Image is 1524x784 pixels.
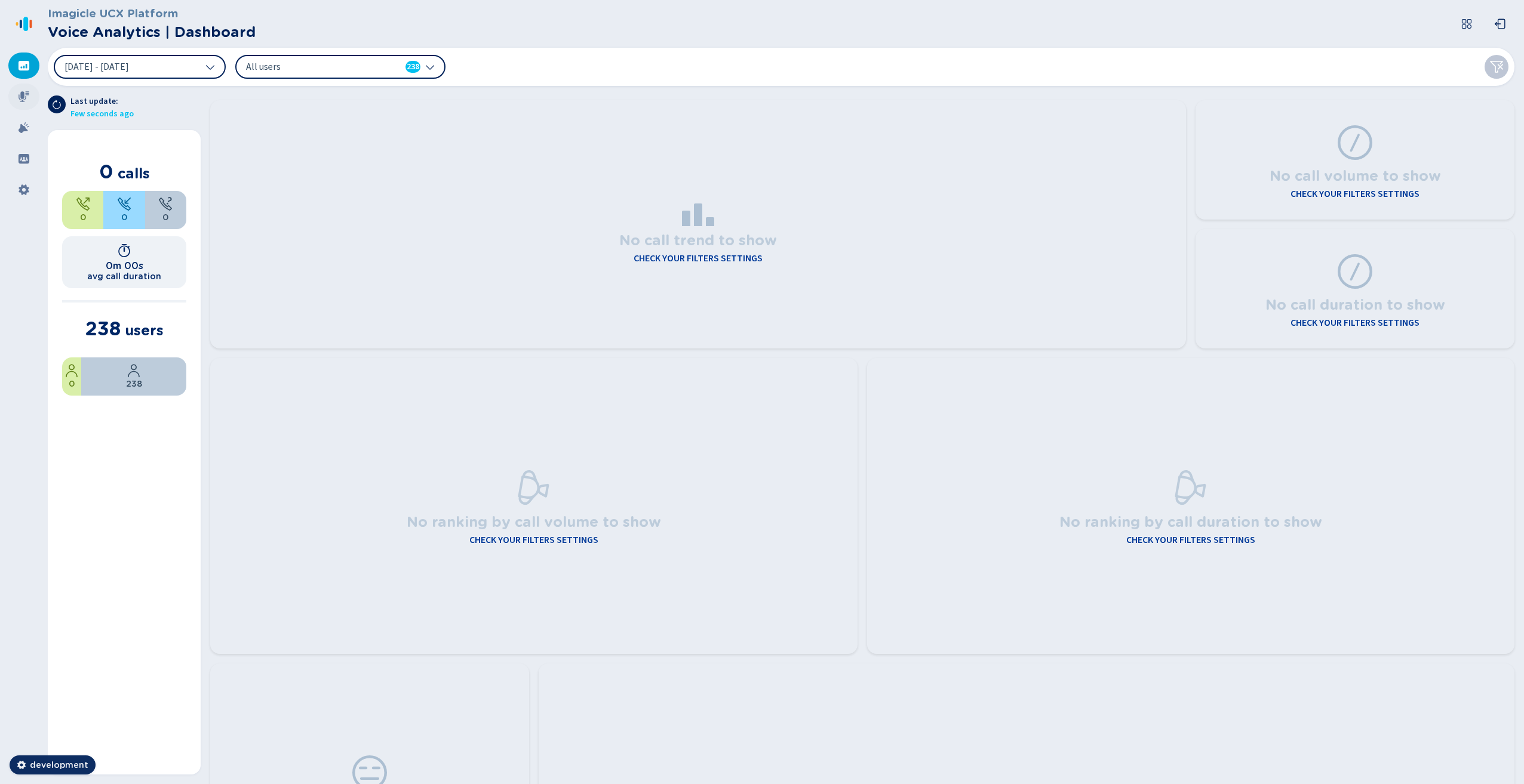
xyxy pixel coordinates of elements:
[8,177,39,203] div: Settings
[18,153,30,165] svg: groups-filled
[52,100,62,109] svg: arrow-clockwise
[48,5,256,21] h3: Imagicle UCX Platform
[18,91,30,103] svg: mic-fill
[127,363,141,378] svg: user-profile
[87,271,161,281] h2: avg call duration
[1494,18,1506,30] svg: box-arrow-left
[425,62,435,72] svg: chevron-down
[1291,187,1419,201] h4: Check your filters settings
[619,226,777,251] h3: No call trend to show
[1291,316,1419,330] h4: Check your filters settings
[80,211,86,224] span: 0
[54,55,226,79] button: [DATE] - [DATE]
[469,533,598,547] h4: Check your filters settings
[8,53,39,79] div: Dashboard
[70,95,134,108] span: Last update:
[121,211,127,224] span: 0
[246,60,383,73] span: All users
[64,62,129,72] span: [DATE] - [DATE]
[125,322,164,339] span: users
[118,165,150,182] span: calls
[1489,60,1504,74] svg: funnel-disabled
[76,197,90,211] svg: telephone-outbound
[1126,533,1255,547] h4: Check your filters settings
[145,191,186,229] div: 0
[8,146,39,172] div: Groups
[62,357,81,396] div: 0%
[1265,291,1445,316] h3: No call duration to show
[30,759,88,771] span: development
[407,508,661,533] h3: No ranking by call volume to show
[158,197,173,211] svg: unknown-call
[117,197,131,211] svg: telephone-inbound
[69,378,75,390] span: 0
[106,260,143,271] h1: 0m 00s
[8,115,39,141] div: Alarms
[8,84,39,110] div: Recordings
[10,755,96,774] button: development
[48,21,256,43] h2: Voice Analytics | Dashboard
[103,191,145,229] div: 0
[205,62,215,72] svg: chevron-down
[162,211,168,224] span: 0
[117,243,131,258] svg: timer
[1270,162,1441,187] h3: No call volume to show
[99,160,113,183] span: 0
[18,122,30,134] svg: alarm-filled
[1485,55,1508,79] button: Clear filters
[85,317,121,340] span: 238
[70,108,134,121] span: Few seconds ago
[1059,508,1322,533] h3: No ranking by call duration to show
[634,251,763,266] h4: Check your filters settings
[407,61,419,73] span: 238
[64,363,79,378] svg: user-profile
[81,357,186,396] div: 100%
[18,60,30,72] svg: dashboard-filled
[62,191,103,229] div: 0
[126,378,142,390] span: 238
